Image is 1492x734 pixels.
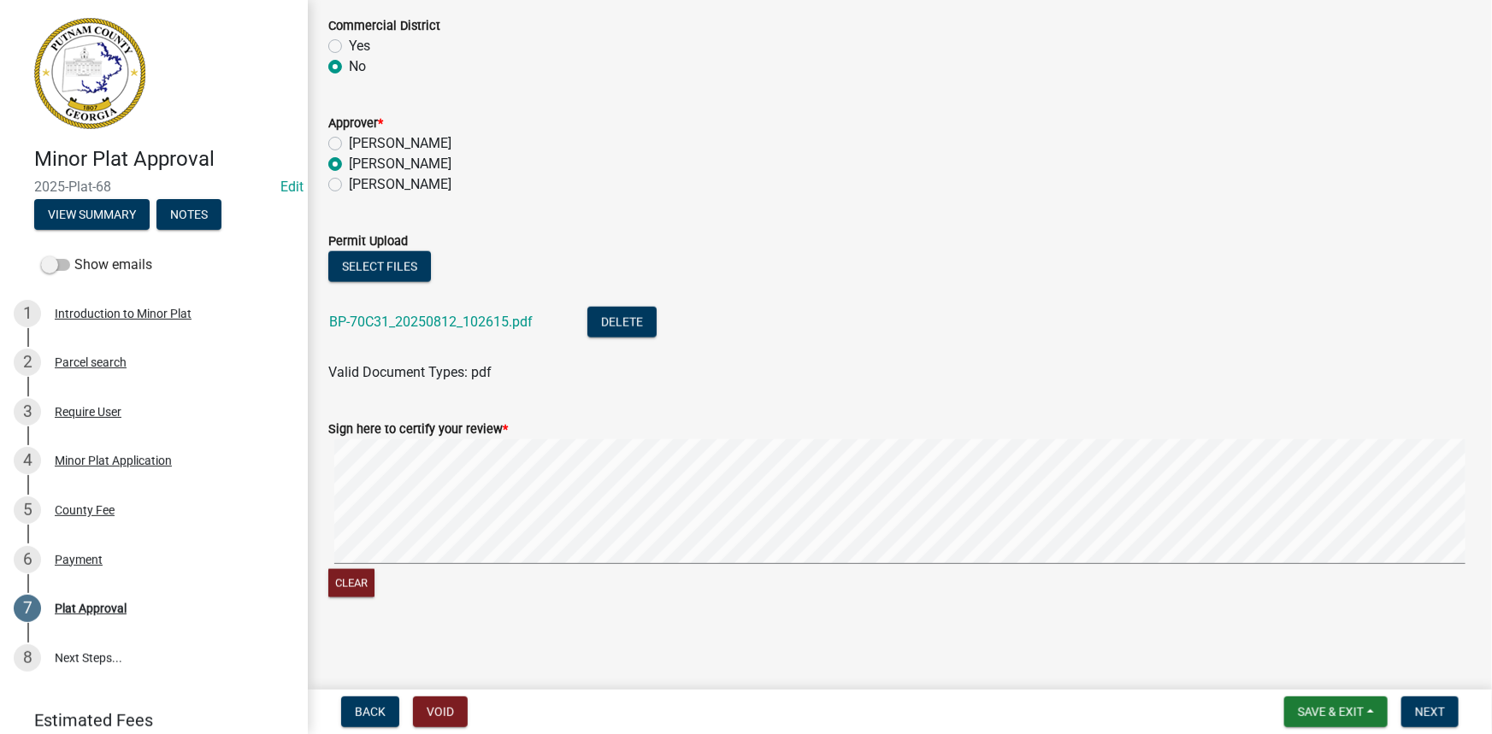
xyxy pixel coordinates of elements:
label: Approver [328,118,383,130]
label: [PERSON_NAME] [349,154,451,174]
div: 5 [14,496,41,524]
div: Plat Approval [55,602,127,614]
span: 2025-Plat-68 [34,179,274,195]
label: Sign here to certify your review [328,424,508,436]
div: Payment [55,554,103,566]
wm-modal-confirm: Summary [34,208,150,222]
span: Back [355,705,386,719]
wm-modal-confirm: Edit Application Number [280,179,304,195]
a: Edit [280,179,304,195]
label: Permit Upload [328,236,408,248]
button: Select files [328,251,431,282]
div: Minor Plat Application [55,455,172,467]
span: Save & Exit [1298,705,1364,719]
button: Next [1401,696,1459,727]
button: Back [341,696,399,727]
div: 3 [14,398,41,426]
button: Delete [587,307,657,338]
wm-modal-confirm: Notes [156,208,221,222]
div: 1 [14,300,41,327]
button: Notes [156,199,221,230]
span: Valid Document Types: pdf [328,364,492,380]
label: [PERSON_NAME] [349,174,451,195]
label: [PERSON_NAME] [349,133,451,154]
label: No [349,56,366,77]
div: 7 [14,595,41,622]
img: Putnam County, Georgia [34,18,145,129]
span: Next [1415,705,1445,719]
button: View Summary [34,199,150,230]
div: Parcel search [55,356,127,368]
h4: Minor Plat Approval [34,147,294,172]
div: 8 [14,644,41,672]
div: County Fee [55,504,115,516]
button: Clear [328,569,374,597]
wm-modal-confirm: Delete Document [587,315,657,332]
label: Commercial District [328,21,440,32]
div: 4 [14,447,41,474]
button: Void [413,696,468,727]
div: 2 [14,349,41,376]
div: Require User [55,406,121,418]
label: Yes [349,36,370,56]
button: Save & Exit [1284,696,1388,727]
label: Show emails [41,255,152,275]
div: Introduction to Minor Plat [55,308,192,320]
a: BP-70C31_20250812_102615.pdf [329,314,533,330]
div: 6 [14,546,41,573]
